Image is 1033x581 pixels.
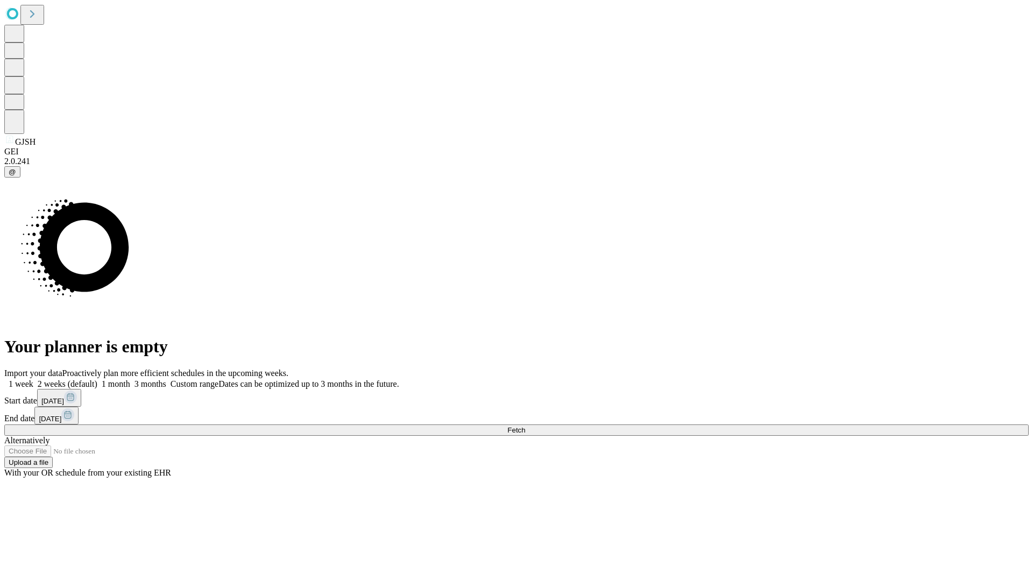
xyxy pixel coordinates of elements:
button: Fetch [4,424,1029,436]
span: @ [9,168,16,176]
span: 2 weeks (default) [38,379,97,388]
span: Proactively plan more efficient schedules in the upcoming weeks. [62,369,288,378]
span: [DATE] [39,415,61,423]
span: Fetch [507,426,525,434]
button: [DATE] [34,407,79,424]
span: Custom range [171,379,218,388]
span: Dates can be optimized up to 3 months in the future. [218,379,399,388]
h1: Your planner is empty [4,337,1029,357]
div: 2.0.241 [4,157,1029,166]
span: GJSH [15,137,36,146]
span: 1 month [102,379,130,388]
div: End date [4,407,1029,424]
button: @ [4,166,20,178]
span: 1 week [9,379,33,388]
span: With your OR schedule from your existing EHR [4,468,171,477]
span: Alternatively [4,436,49,445]
span: Import your data [4,369,62,378]
span: 3 months [135,379,166,388]
button: [DATE] [37,389,81,407]
button: Upload a file [4,457,53,468]
div: Start date [4,389,1029,407]
div: GEI [4,147,1029,157]
span: [DATE] [41,397,64,405]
